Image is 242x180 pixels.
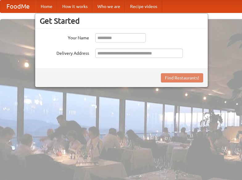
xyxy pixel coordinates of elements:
[36,0,57,13] a: Home
[161,73,203,82] button: Find Restaurants!
[57,0,92,13] a: How it works
[40,49,89,56] label: Delivery Address
[0,0,36,13] a: FoodMe
[40,33,89,41] label: Your Name
[92,0,125,13] a: Who we are
[40,16,203,26] h3: Get Started
[125,0,162,13] a: Recipe videos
